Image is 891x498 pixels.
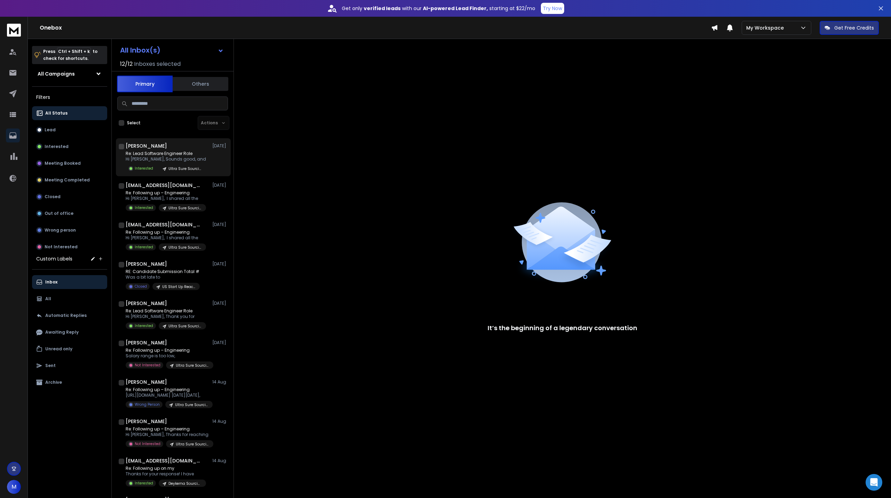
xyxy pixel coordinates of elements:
[126,274,200,280] p: Was a bit late to
[543,5,562,12] p: Try Now
[746,24,787,31] p: My Workspace
[175,402,208,407] p: Ultra Sure Sourcing
[364,5,401,12] strong: verified leads
[126,466,206,471] p: Re: Following up on my
[45,346,72,352] p: Unread only
[32,92,107,102] h3: Filters
[45,296,51,302] p: All
[45,363,56,368] p: Sent
[32,156,107,170] button: Meeting Booked
[176,363,209,368] p: Ultra Sure Sourcing
[126,269,200,274] p: RE: Candidate Submission Total #
[32,207,107,220] button: Out of office
[176,442,209,447] p: Ultra Sure Sourcing
[32,342,107,356] button: Unread only
[45,177,90,183] p: Meeting Completed
[541,3,564,14] button: Try Now
[866,474,882,491] div: Open Intercom Messenger
[126,418,167,425] h1: [PERSON_NAME]
[45,279,57,285] p: Inbox
[38,70,75,77] h1: All Campaigns
[7,24,21,37] img: logo
[126,471,206,477] p: Thanks for your response! I have
[32,123,107,137] button: Lead
[32,140,107,154] button: Interested
[126,156,206,162] p: Hi [PERSON_NAME], Sounds good, and
[162,284,196,289] p: US Start Up Reachout - Active Jobs
[134,60,181,68] h3: Inboxes selected
[45,313,87,318] p: Automatic Replies
[168,205,202,211] p: Ultra Sure Sourcing
[36,255,72,262] h3: Custom Labels
[342,5,535,12] p: Get only with our starting at $22/mo
[126,190,206,196] p: Re: Following up – Engineering
[135,363,160,368] p: Not Interested
[32,190,107,204] button: Closed
[135,244,153,250] p: Interested
[40,24,711,32] h1: Onebox
[45,194,61,200] p: Closed
[32,292,107,306] button: All
[32,375,107,389] button: Archive
[126,308,206,314] p: Re: Lead Software Engineer Role
[168,324,202,329] p: Ultra Sure Sourcing
[32,359,107,373] button: Sent
[212,379,228,385] p: 14 Aug
[126,348,209,353] p: Re: Following up – Engineering
[126,392,209,398] p: [URL][DOMAIN_NAME] [DATE][DATE],
[212,458,228,464] p: 14 Aug
[126,260,167,267] h1: [PERSON_NAME]
[126,426,209,432] p: Re: Following up – Engineering
[126,379,167,386] h1: [PERSON_NAME]
[45,127,56,133] p: Lead
[32,223,107,237] button: Wrong person
[488,323,637,333] p: It’s the beginning of a legendary conversation
[126,196,206,201] p: Hi [PERSON_NAME], I shared all the
[32,67,107,81] button: All Campaigns
[126,353,209,359] p: Salary range is too low,
[43,48,97,62] p: Press to check for shortcuts.
[168,245,202,250] p: Ultra Sure Sourcing
[45,244,78,250] p: Not Interested
[32,325,107,339] button: Awaiting Reply
[45,380,62,385] p: Archive
[126,339,167,346] h1: [PERSON_NAME]
[126,151,206,156] p: Re: Lead Software Engineer Role
[135,323,153,328] p: Interested
[212,182,228,188] p: [DATE]
[45,110,68,116] p: All Status
[212,222,228,227] p: [DATE]
[115,43,229,57] button: All Inbox(s)
[423,5,488,12] strong: AI-powered Lead Finder,
[45,211,73,216] p: Out of office
[126,182,202,189] h1: [EMAIL_ADDRESS][DOMAIN_NAME]
[7,480,21,494] button: M
[212,340,228,345] p: [DATE]
[126,235,206,241] p: Hi [PERSON_NAME], I shared all the
[126,457,202,464] h1: [EMAIL_ADDRESS][DOMAIN_NAME]
[127,120,141,126] label: Select
[135,481,153,486] p: Interested
[820,21,879,35] button: Get Free Credits
[126,387,209,392] p: Re: Following up – Engineering
[126,221,202,228] h1: [EMAIL_ADDRESS][DOMAIN_NAME]
[45,161,81,166] p: Meeting Booked
[212,143,228,149] p: [DATE]
[32,173,107,187] button: Meeting Completed
[135,166,153,171] p: Interested
[212,301,228,306] p: [DATE]
[135,205,153,210] p: Interested
[135,284,147,289] p: Closed
[32,309,107,322] button: Automatic Replies
[168,481,202,486] p: Deykema Sourcing Lawyers
[126,432,209,437] p: Hi [PERSON_NAME], Thanks for reaching
[45,144,69,149] p: Interested
[120,47,160,54] h1: All Inbox(s)
[45,227,76,233] p: Wrong person
[126,300,167,307] h1: [PERSON_NAME]
[45,329,79,335] p: Awaiting Reply
[57,47,91,55] span: Ctrl + Shift + k
[32,106,107,120] button: All Status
